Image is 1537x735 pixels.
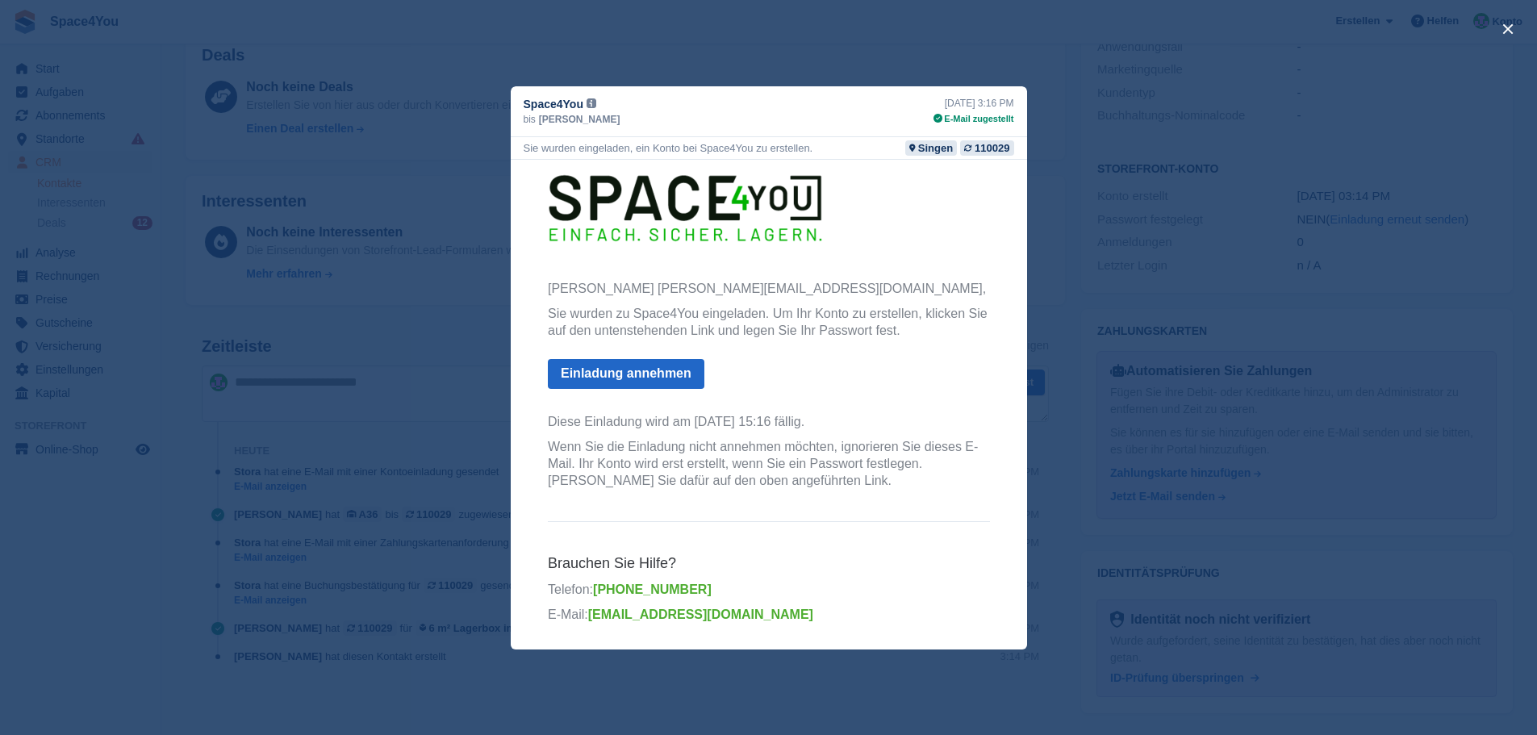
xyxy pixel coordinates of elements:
[37,199,194,229] a: Einladung annehmen
[37,279,479,329] p: Wenn Sie die Einladung nicht annehmen möchten, ignorieren Sie dieses E-Mail. Ihr Konto wird erst ...
[524,140,813,156] div: Sie wurden eingeladen, ein Konto bei Space4You zu erstellen.
[975,140,1009,156] div: 110029
[37,146,479,180] p: Sie wurden zu Space4You eingeladen. Um Ihr Konto zu erstellen, klicken Sie auf den untenstehenden...
[37,14,311,82] img: Space4You Logo
[37,254,479,271] p: Diese Einladung wird am [DATE] 15:16 fällig.
[960,140,1013,156] a: 110029
[37,422,479,439] p: Telefon:
[37,121,479,138] p: [PERSON_NAME] [PERSON_NAME][EMAIL_ADDRESS][DOMAIN_NAME],
[82,423,201,436] a: [PHONE_NUMBER]
[905,140,957,156] a: Singen
[524,112,536,127] span: bis
[539,112,620,127] span: [PERSON_NAME]
[524,96,583,112] span: Space4You
[37,395,479,413] h6: Brauchen Sie Hilfe?
[933,112,1013,126] div: E-Mail zugestellt
[587,98,596,108] img: icon-info-grey-7440780725fd019a000dd9b08b2336e03edf1995a4989e88bcd33f0948082b44.svg
[933,96,1013,111] div: [DATE] 3:16 PM
[918,140,953,156] div: Singen
[37,447,479,464] p: E-Mail:
[77,448,303,461] a: [EMAIL_ADDRESS][DOMAIN_NAME]
[1495,16,1521,42] button: close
